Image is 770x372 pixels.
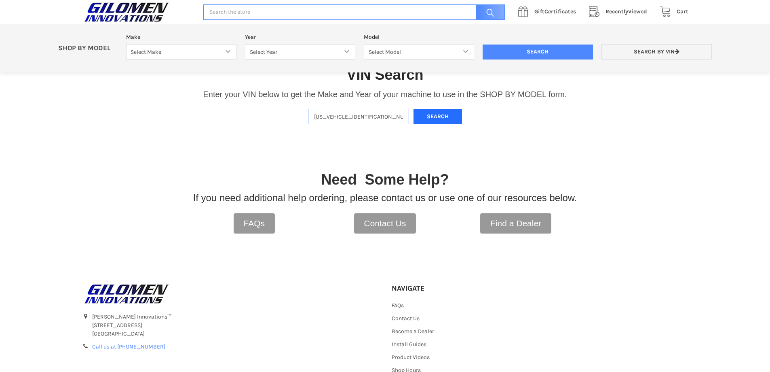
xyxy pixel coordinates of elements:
[321,169,449,191] p: Need Some Help?
[534,8,544,15] span: Gift
[392,284,482,293] h5: Navigate
[82,284,171,304] img: GILOMEN INNOVATIONS
[203,88,567,100] p: Enter your VIN below to get the Make and Year of your machine to use in the SHOP BY MODEL form.
[480,213,551,234] a: Find a Dealer
[656,7,688,17] a: Cart
[308,109,409,125] input: Enter VIN of your machine
[392,328,434,335] a: Become a Dealer
[584,7,656,17] a: RecentlyViewed
[193,191,577,205] p: If you need additional help ordering, please contact us or use one of our resources below.
[245,33,355,41] label: Year
[605,8,628,15] span: Recently
[203,4,505,20] input: Search the store
[364,33,474,41] label: Model
[126,33,236,41] label: Make
[413,109,462,125] button: Search
[483,45,593,60] input: Search
[534,8,576,15] span: Certificates
[472,4,505,20] input: Search
[605,8,647,15] span: Viewed
[346,66,423,84] h1: VIN Search
[82,2,171,22] img: GILOMEN INNOVATIONS
[513,7,584,17] a: GiftCertificates
[601,44,712,60] a: Search by VIN
[82,284,379,304] a: GILOMEN INNOVATIONS
[392,315,420,322] a: Contact Us
[354,213,416,234] a: Contact Us
[92,343,165,350] a: Call us at [PHONE_NUMBER]
[392,302,404,309] a: FAQs
[234,213,275,234] a: FAQs
[54,44,122,53] p: SHOP BY MODEL
[92,312,378,338] address: [PERSON_NAME] Innovations™ [STREET_ADDRESS] [GEOGRAPHIC_DATA]
[82,2,195,22] a: GILOMEN INNOVATIONS
[392,341,426,348] a: Install Guides
[392,354,430,361] a: Product Videos
[677,8,688,15] span: Cart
